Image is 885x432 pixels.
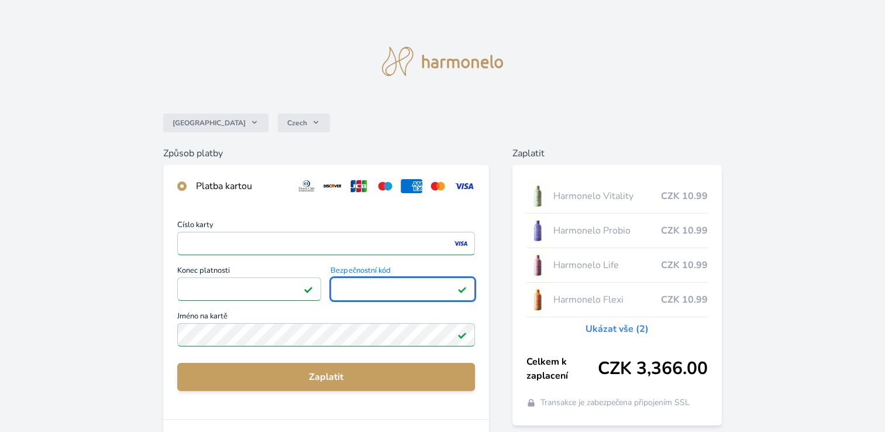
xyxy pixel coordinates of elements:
[512,146,722,160] h6: Zaplatit
[177,313,475,323] span: Jméno na kartě
[163,146,489,160] h6: Způsob platby
[553,189,661,203] span: Harmonelo Vitality
[598,358,708,379] span: CZK 3,366.00
[526,285,549,314] img: CLEAN_FLEXI_se_stinem_x-hi_(1)-lo.jpg
[196,179,287,193] div: Platba kartou
[457,330,467,340] img: Platné pole
[173,118,246,128] span: [GEOGRAPHIC_DATA]
[187,370,466,384] span: Zaplatit
[526,216,549,245] img: CLEAN_PROBIO_se_stinem_x-lo.jpg
[177,323,475,347] input: Jméno na kartěPlatné pole
[177,363,475,391] button: Zaplatit
[553,224,661,238] span: Harmonelo Probio
[182,281,316,297] iframe: Iframe pro datum vypršení platnosti
[287,118,307,128] span: Czech
[348,179,370,193] img: jcb.svg
[457,284,467,294] img: Platné pole
[427,179,449,193] img: mc.svg
[336,281,470,297] iframe: Iframe pro bezpečnostní kód
[182,235,470,252] iframe: Iframe pro číslo karty
[453,238,469,249] img: visa
[661,258,708,272] span: CZK 10.99
[586,322,649,336] a: Ukázat vše (2)
[163,114,268,132] button: [GEOGRAPHIC_DATA]
[540,397,690,409] span: Transakce je zabezpečena připojením SSL
[278,114,330,132] button: Czech
[453,179,475,193] img: visa.svg
[661,224,708,238] span: CZK 10.99
[661,189,708,203] span: CZK 10.99
[401,179,422,193] img: amex.svg
[526,181,549,211] img: CLEAN_VITALITY_se_stinem_x-lo.jpg
[382,47,504,76] img: logo.svg
[526,355,598,383] span: Celkem k zaplacení
[374,179,396,193] img: maestro.svg
[330,267,475,277] span: Bezpečnostní kód
[661,293,708,307] span: CZK 10.99
[553,258,661,272] span: Harmonelo Life
[553,293,661,307] span: Harmonelo Flexi
[526,251,549,280] img: CLEAN_LIFE_se_stinem_x-lo.jpg
[296,179,318,193] img: diners.svg
[322,179,343,193] img: discover.svg
[177,267,322,277] span: Konec platnosti
[304,284,313,294] img: Platné pole
[177,221,475,232] span: Číslo karty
